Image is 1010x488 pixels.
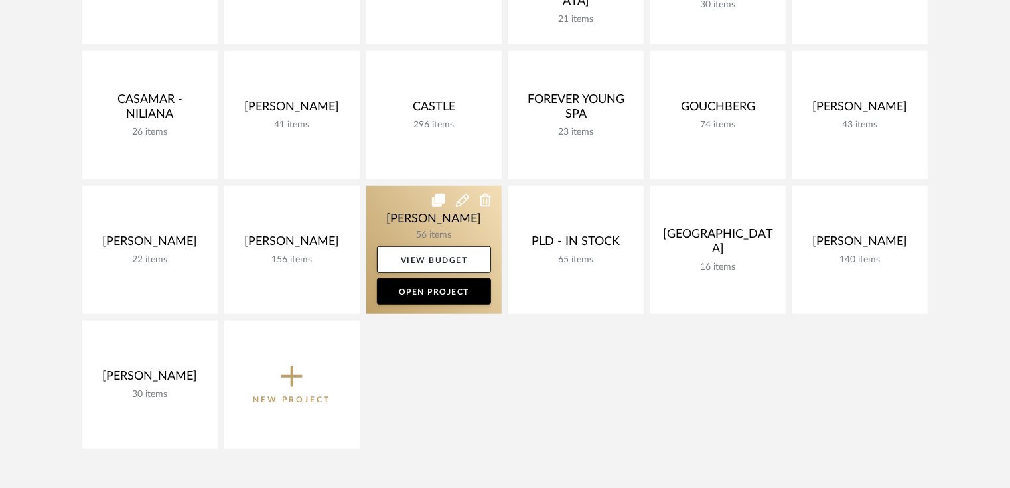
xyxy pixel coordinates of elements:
[803,100,917,120] div: [PERSON_NAME]
[519,234,633,254] div: PLD - IN STOCK
[803,254,917,266] div: 140 items
[235,120,349,131] div: 41 items
[93,369,207,389] div: [PERSON_NAME]
[803,120,917,131] div: 43 items
[235,254,349,266] div: 156 items
[661,100,775,120] div: GOUCHBERG
[519,92,633,127] div: FOREVER YOUNG SPA
[377,278,491,305] a: Open Project
[235,100,349,120] div: [PERSON_NAME]
[235,234,349,254] div: [PERSON_NAME]
[253,393,331,406] p: New Project
[93,127,207,138] div: 26 items
[661,120,775,131] div: 74 items
[519,127,633,138] div: 23 items
[519,254,633,266] div: 65 items
[377,246,491,273] a: View Budget
[93,92,207,127] div: CASAMAR - NILIANA
[377,120,491,131] div: 296 items
[661,227,775,262] div: [GEOGRAPHIC_DATA]
[803,234,917,254] div: [PERSON_NAME]
[93,234,207,254] div: [PERSON_NAME]
[93,389,207,400] div: 30 items
[377,100,491,120] div: CASTLE
[661,262,775,273] div: 16 items
[224,321,360,449] button: New Project
[519,14,633,25] div: 21 items
[93,254,207,266] div: 22 items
